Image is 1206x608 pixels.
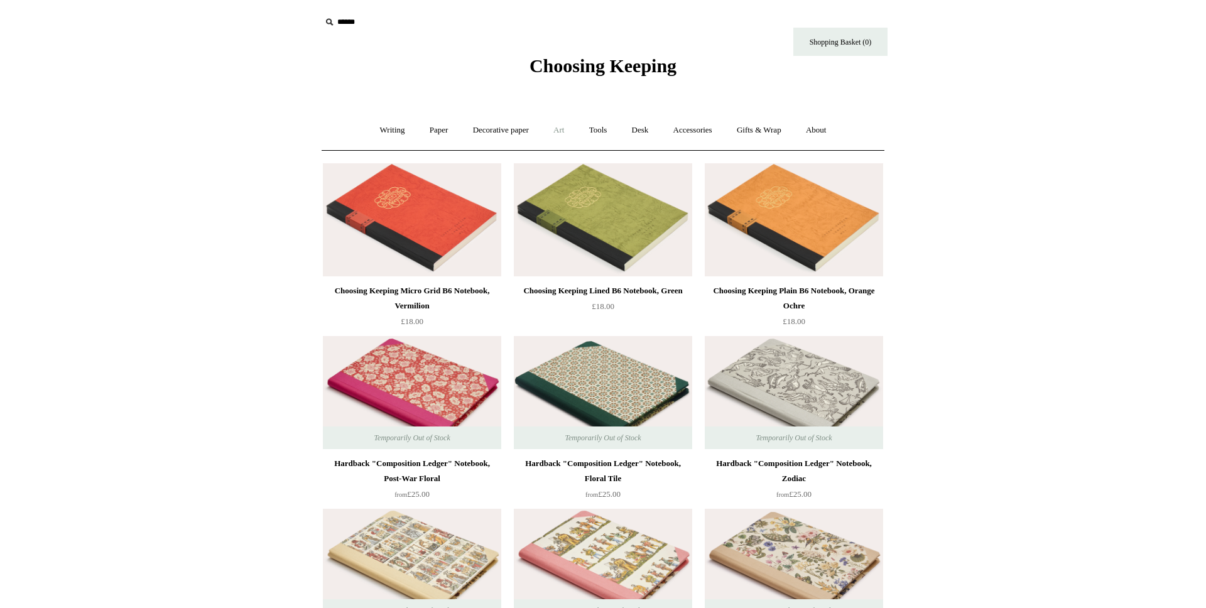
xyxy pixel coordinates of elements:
img: Hardback "Composition Ledger" Notebook, Floral Tile [514,336,692,449]
a: Hardback "Composition Ledger" Notebook, Floral Tile Hardback "Composition Ledger" Notebook, Flora... [514,336,692,449]
div: Hardback "Composition Ledger" Notebook, Zodiac [708,456,880,486]
span: Temporarily Out of Stock [552,426,653,449]
a: Writing [369,114,416,147]
a: Shopping Basket (0) [793,28,888,56]
span: from [776,491,789,498]
div: Hardback "Composition Ledger" Notebook, Post-War Floral [326,456,498,486]
div: Choosing Keeping Plain B6 Notebook, Orange Ochre [708,283,880,313]
span: £18.00 [401,317,423,326]
span: Temporarily Out of Stock [361,426,462,449]
img: Choosing Keeping Micro Grid B6 Notebook, Vermilion [323,163,501,276]
a: Decorative paper [462,114,540,147]
a: Hardback "Composition Ledger" Notebook, Floral Tile from£25.00 [514,456,692,508]
img: Hardback "Composition Ledger" Notebook, Zodiac [705,336,883,449]
a: Choosing Keeping Micro Grid B6 Notebook, Vermilion £18.00 [323,283,501,335]
div: Choosing Keeping Lined B6 Notebook, Green [517,283,689,298]
span: £18.00 [783,317,805,326]
a: Choosing Keeping Lined B6 Notebook, Green £18.00 [514,283,692,335]
span: £18.00 [592,301,614,311]
span: £25.00 [585,489,621,499]
a: Hardback "Composition Ledger" Notebook, Post-War Floral Hardback "Composition Ledger" Notebook, P... [323,336,501,449]
a: Accessories [662,114,724,147]
span: £25.00 [394,489,430,499]
a: Choosing Keeping [530,65,676,74]
a: Desk [621,114,660,147]
a: Choosing Keeping Micro Grid B6 Notebook, Vermilion Choosing Keeping Micro Grid B6 Notebook, Vermi... [323,163,501,276]
span: Temporarily Out of Stock [743,426,844,449]
span: Choosing Keeping [530,55,676,76]
a: Choosing Keeping Plain B6 Notebook, Orange Ochre £18.00 [705,283,883,335]
a: Choosing Keeping Lined B6 Notebook, Green Choosing Keeping Lined B6 Notebook, Green [514,163,692,276]
a: Hardback "Composition Ledger" Notebook, Zodiac Hardback "Composition Ledger" Notebook, Zodiac Tem... [705,336,883,449]
span: from [394,491,407,498]
a: Art [542,114,575,147]
a: Hardback "Composition Ledger" Notebook, Zodiac from£25.00 [705,456,883,508]
img: Choosing Keeping Plain B6 Notebook, Orange Ochre [705,163,883,276]
a: Paper [418,114,460,147]
div: Hardback "Composition Ledger" Notebook, Floral Tile [517,456,689,486]
img: Choosing Keeping Lined B6 Notebook, Green [514,163,692,276]
a: Gifts & Wrap [725,114,793,147]
span: £25.00 [776,489,812,499]
a: About [795,114,838,147]
div: Choosing Keeping Micro Grid B6 Notebook, Vermilion [326,283,498,313]
a: Hardback "Composition Ledger" Notebook, Post-War Floral from£25.00 [323,456,501,508]
a: Tools [578,114,619,147]
span: from [585,491,598,498]
a: Choosing Keeping Plain B6 Notebook, Orange Ochre Choosing Keeping Plain B6 Notebook, Orange Ochre [705,163,883,276]
img: Hardback "Composition Ledger" Notebook, Post-War Floral [323,336,501,449]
